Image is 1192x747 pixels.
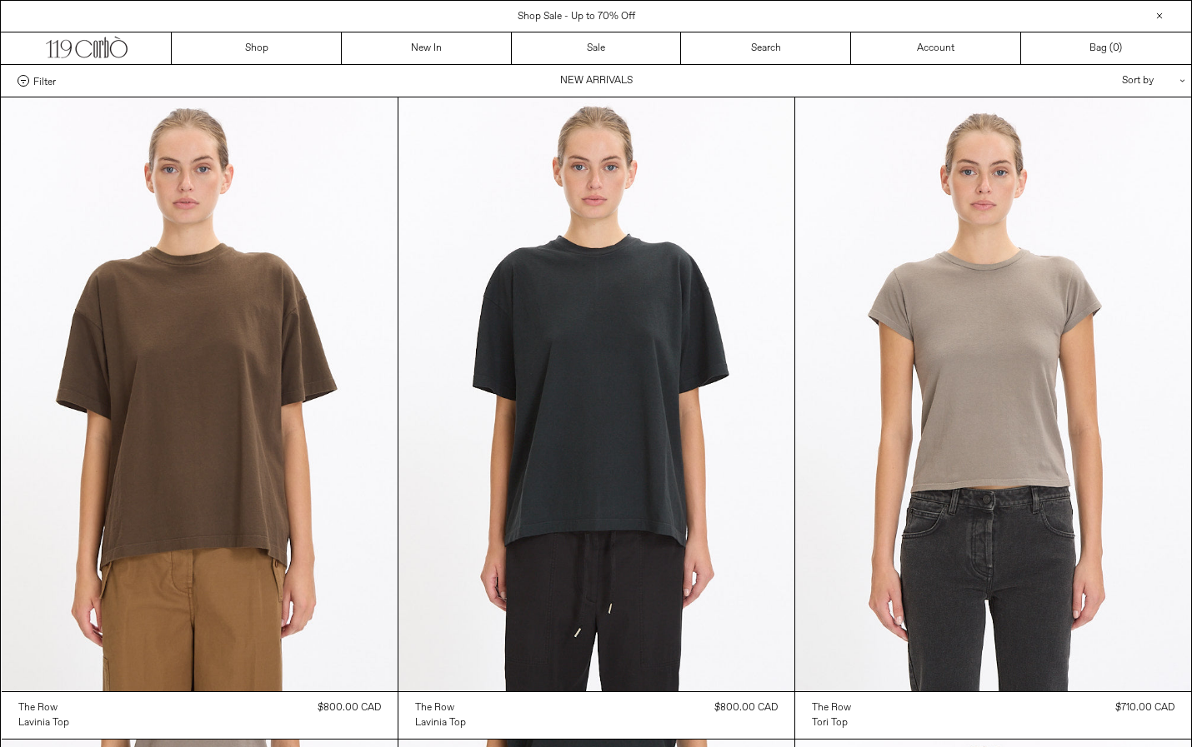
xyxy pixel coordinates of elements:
[342,32,512,64] a: New In
[1113,41,1122,56] span: )
[812,701,851,715] div: The Row
[18,700,69,715] a: The Row
[1115,700,1174,715] div: $710.00 CAD
[18,701,58,715] div: The Row
[795,97,1191,691] img: The Row Tori Top in mud
[1021,32,1191,64] a: Bag ()
[1024,65,1174,97] div: Sort by
[415,716,466,730] div: Lavinia Top
[812,716,848,730] div: Tori Top
[512,32,682,64] a: Sale
[18,715,69,730] a: Lavinia Top
[1113,42,1119,55] span: 0
[318,700,381,715] div: $800.00 CAD
[172,32,342,64] a: Shop
[518,10,635,23] a: Shop Sale - Up to 70% Off
[851,32,1021,64] a: Account
[398,97,794,691] img: The Row Lavinia Top in black
[33,75,56,87] span: Filter
[18,716,69,730] div: Lavinia Top
[812,715,851,730] a: Tori Top
[415,701,454,715] div: the row
[681,32,851,64] a: Search
[2,97,398,691] img: The Row Lavinia Top in sepia
[812,700,851,715] a: The Row
[415,715,466,730] a: Lavinia Top
[415,700,466,715] a: the row
[714,700,778,715] div: $800.00 CAD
